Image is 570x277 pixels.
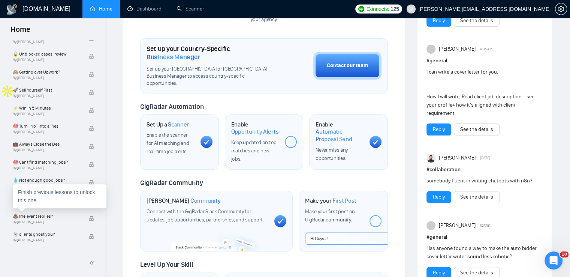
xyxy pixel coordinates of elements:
span: I can write a cover letter for you. How I will write; Read client job description + see your prof... [426,69,534,116]
span: 10 [560,251,569,257]
span: By [PERSON_NAME] [13,238,81,242]
span: Community [190,197,221,205]
a: See the details [460,193,493,201]
span: Connect with the GigRadar Slack Community for updates, job opportunities, partnerships, and support. [147,208,264,223]
span: GigRadar Community [140,179,203,187]
span: Business Manager [147,53,200,61]
a: setting [555,6,567,12]
span: GigRadar Automation [140,102,203,111]
span: By [PERSON_NAME] [13,40,81,44]
img: upwork-logo.png [358,6,364,12]
div: Contact our team [327,62,368,70]
a: See the details [460,17,493,25]
span: lock [89,72,94,77]
a: homeHome [90,6,112,12]
span: By [PERSON_NAME] [13,184,81,188]
span: [PERSON_NAME] [438,221,475,230]
span: Opportunity Alerts [231,128,279,135]
span: By [PERSON_NAME] [13,220,81,224]
a: See the details [460,125,493,134]
button: See the details [454,123,500,135]
span: lock [89,54,94,59]
a: Reply [433,269,445,277]
span: double-left [89,259,97,267]
a: See the details [460,269,493,277]
span: Enable the scanner for AI matching and real-time job alerts. [147,132,189,155]
a: Reply [433,125,445,134]
h1: # collaboration [426,166,543,174]
span: lock [89,162,94,167]
span: 9:36 AM [480,46,492,53]
iframe: Intercom live chat [545,251,563,269]
span: lock [89,216,94,221]
span: Make your first post on GigRadar community. [305,208,355,223]
span: 🎯 Can't find matching jobs? [13,158,81,166]
p: your agency . [208,16,320,23]
span: lock [89,234,94,239]
span: 🙈 meeting no-shows? [13,248,81,256]
span: Has anyone found a way to make the auto bidder cover letter writer sound less robotic? [426,245,537,260]
span: By [PERSON_NAME] [13,130,81,134]
span: First Post [332,197,356,205]
span: user [408,6,414,12]
h1: Enable [231,121,279,135]
span: 🎯 Turn “No” into a “Yes” [13,122,81,130]
span: By [PERSON_NAME] [13,112,81,116]
span: Home [4,24,36,40]
span: somebody fluent in writing chatbots with n8n? [426,178,532,184]
button: Contact our team [313,52,381,80]
span: 125 [390,5,399,13]
img: slackcommunity-bg.png [171,229,262,251]
span: [DATE] [480,222,490,229]
h1: [PERSON_NAME] [147,197,221,205]
span: By [PERSON_NAME] [13,148,81,152]
h1: Set up your Country-Specific [147,45,276,61]
span: [PERSON_NAME] [438,45,475,53]
span: ⚡ Win in 5 Minutes [13,104,81,112]
a: Reply [433,17,445,25]
span: Set up your [GEOGRAPHIC_DATA] or [GEOGRAPHIC_DATA] Business Manager to access country-specific op... [147,66,276,87]
span: lock [89,126,94,131]
h1: Enable [316,121,364,143]
span: Automatic Proposal Send [316,128,364,143]
span: lock [89,108,94,113]
span: Scanner [168,121,189,128]
span: Connects: [367,5,389,13]
a: dashboardDashboard [127,6,162,12]
span: 🙈 Getting over Upwork? [13,68,81,76]
button: Reply [426,15,451,27]
span: 💧 Not enough good jobs? [13,176,81,184]
button: setting [555,3,567,15]
h1: Set Up a [147,121,189,128]
span: 💼 Always Close the Deal [13,140,81,148]
span: 🔓 Unblocked cases: review [13,50,81,58]
a: Reply [433,193,445,201]
img: logo [6,3,18,15]
span: 💩 Irrelevant replies? [13,212,81,220]
span: setting [555,6,567,12]
span: lock [89,180,94,185]
div: Finish previous lessons to unlock this one. [13,184,106,208]
span: [PERSON_NAME] [438,154,475,162]
button: See the details [454,191,500,203]
button: Reply [426,123,451,135]
h1: Make your [305,197,356,205]
span: Never miss any opportunities. [316,147,348,161]
span: By [PERSON_NAME] [13,166,81,170]
span: Level Up Your Skill [140,260,193,269]
span: lock [89,144,94,149]
a: searchScanner [177,6,204,12]
span: Keep updated on top matches and new jobs. [231,139,277,162]
span: [DATE] [480,155,490,161]
span: 👻 clients ghost you? [13,230,81,238]
img: Luca Giovagnola [426,154,435,163]
button: See the details [454,15,500,27]
h1: # general [426,57,543,65]
button: Reply [426,191,451,203]
span: By [PERSON_NAME] [13,58,81,62]
h1: # general [426,233,543,241]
